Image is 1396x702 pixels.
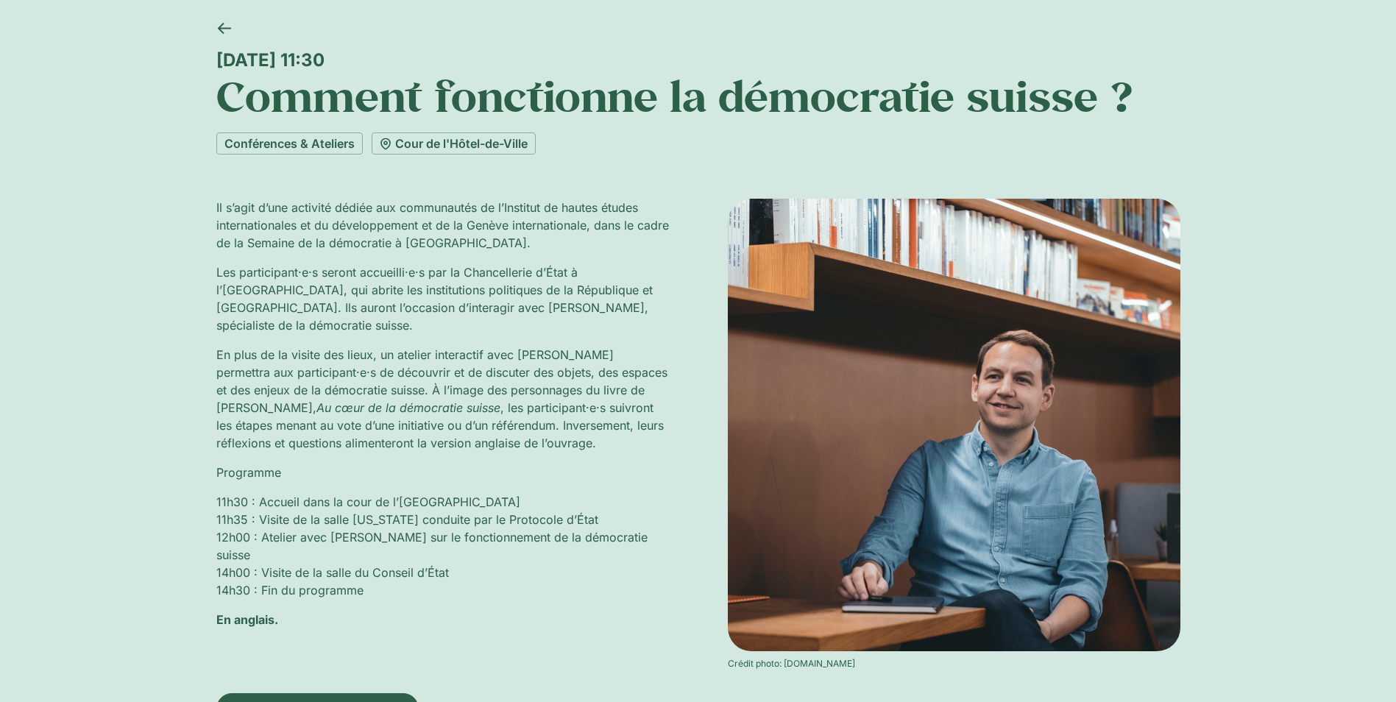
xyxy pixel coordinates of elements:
[316,400,500,415] em: Au cœur de la démocratie suisse
[216,199,669,252] p: Il s’agit d’une activité dédiée aux communautés de l’Institut de hautes études internationales et...
[216,346,669,452] p: En plus de la visite des lieux, un atelier interactif avec [PERSON_NAME] permettra aux participan...
[372,132,536,155] a: Cour de l'Hôtel-de-Ville
[216,464,669,481] p: Programme
[216,71,1180,121] h1: Comment fonctionne la démocratie suisse ?
[216,263,669,334] p: Les participant·e·s seront accueilli·e·s par la Chancellerie d’État à l’[GEOGRAPHIC_DATA], qui ab...
[216,612,278,627] strong: En anglais.
[216,49,1180,71] div: [DATE] 11:30
[216,132,363,155] a: Conférences & Ateliers
[216,493,669,599] p: 11h30 : Accueil dans la cour de l’[GEOGRAPHIC_DATA] 11h35 : Visite de la salle [US_STATE] conduit...
[728,657,1180,670] div: Crédit photo: [DOMAIN_NAME]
